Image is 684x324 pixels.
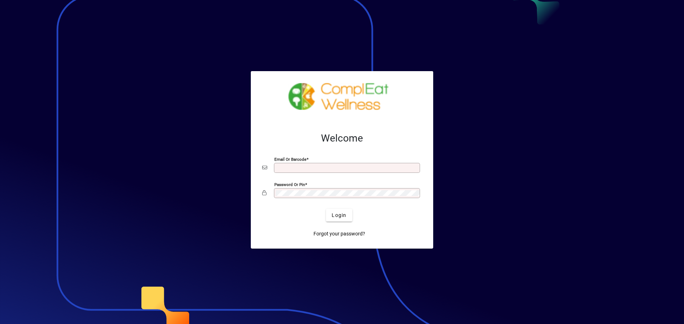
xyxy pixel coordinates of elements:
[262,132,422,144] h2: Welcome
[274,182,305,187] mat-label: Password or Pin
[313,230,365,238] span: Forgot your password?
[274,157,306,162] mat-label: Email or Barcode
[311,227,368,240] a: Forgot your password?
[332,212,346,219] span: Login
[326,209,352,222] button: Login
